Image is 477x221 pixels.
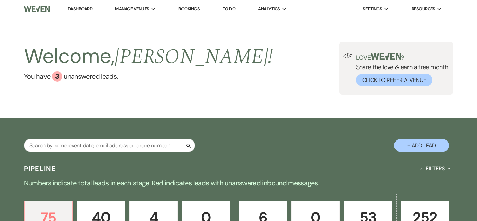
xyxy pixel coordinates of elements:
[356,53,449,61] p: Love ?
[115,41,273,73] span: [PERSON_NAME] !
[52,71,62,82] div: 3
[363,5,382,12] span: Settings
[356,74,432,86] button: Click to Refer a Venue
[24,2,50,16] img: Weven Logo
[343,53,352,58] img: loud-speaker-illustration.svg
[24,139,195,152] input: Search by name, event date, email address or phone number
[24,164,56,173] h3: Pipeline
[68,6,92,12] a: Dashboard
[24,42,273,71] h2: Welcome,
[115,5,149,12] span: Manage Venues
[223,6,235,12] a: To Do
[258,5,280,12] span: Analytics
[412,5,435,12] span: Resources
[371,53,401,60] img: weven-logo-green.svg
[394,139,449,152] button: + Add Lead
[416,159,453,177] button: Filters
[24,71,273,82] a: You have 3 unanswered leads.
[352,53,449,86] div: Share the love & earn a free month.
[178,6,200,12] a: Bookings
